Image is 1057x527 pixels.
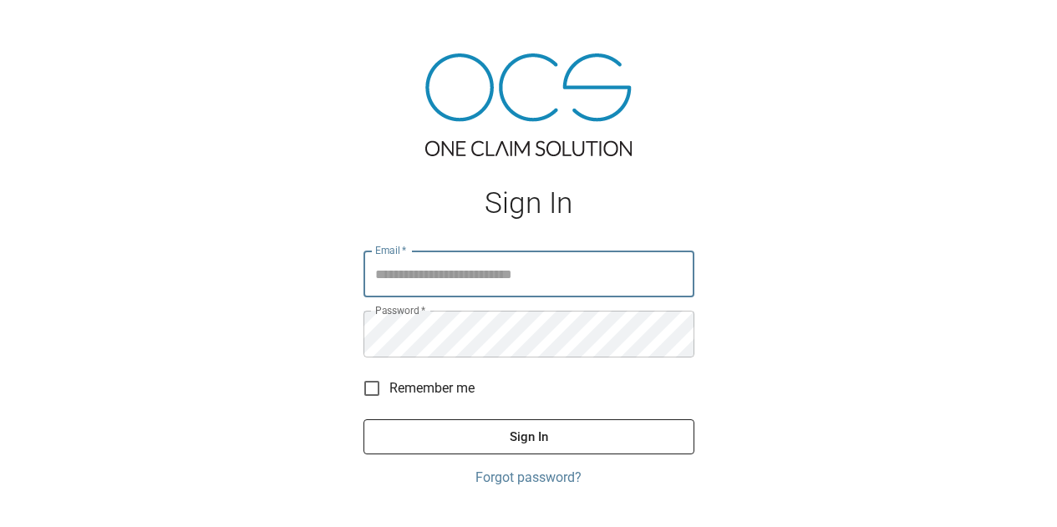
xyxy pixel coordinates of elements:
h1: Sign In [363,186,694,220]
label: Email [375,243,407,257]
span: Remember me [389,378,475,398]
button: Sign In [363,419,694,454]
label: Password [375,303,425,317]
img: ocs-logo-white-transparent.png [20,10,87,43]
a: Forgot password? [363,468,694,488]
img: ocs-logo-tra.png [425,53,632,156]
